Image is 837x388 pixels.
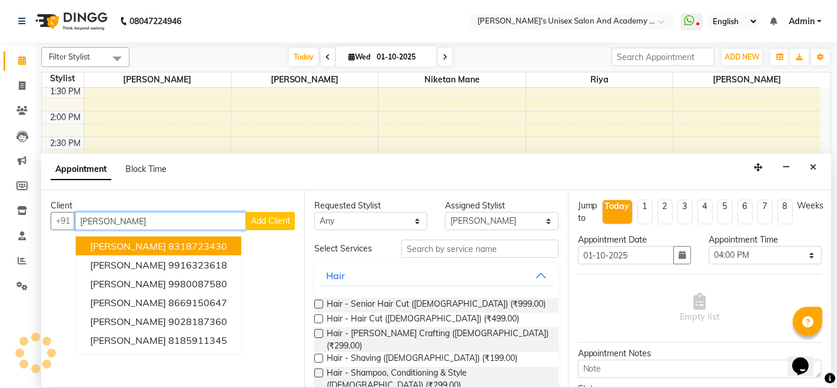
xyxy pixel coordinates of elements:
[788,341,825,376] iframe: chat widget
[168,334,227,346] ngb-highlight: 8185911345
[327,313,519,327] span: Hair - Hair Cut ([DEMOGRAPHIC_DATA]) (₹499.00)
[75,212,246,230] input: Search by Name/Mobile/Email/Code
[168,297,227,309] ngb-highlight: 8669150647
[578,347,822,360] div: Appointment Notes
[48,85,84,98] div: 1:30 PM
[90,316,166,327] span: [PERSON_NAME]
[657,200,673,224] li: 2
[327,327,549,352] span: Hair - [PERSON_NAME] Crafting ([DEMOGRAPHIC_DATA]) (₹299.00)
[798,200,824,212] div: Weeks
[637,200,653,224] li: 1
[168,316,227,327] ngb-highlight: 9028187360
[90,278,166,290] span: [PERSON_NAME]
[327,352,517,367] span: Hair - Shaving ([DEMOGRAPHIC_DATA]) (₹199.00)
[758,200,773,224] li: 7
[168,278,227,290] ngb-highlight: 9980087580
[789,15,815,28] span: Admin
[246,212,295,230] button: Add Client
[168,259,227,271] ngb-highlight: 9916323618
[680,293,719,323] span: Empty list
[673,72,821,87] span: [PERSON_NAME]
[129,5,181,38] b: 08047224946
[578,234,691,246] div: Appointment Date
[725,52,759,61] span: ADD NEW
[90,334,166,346] span: [PERSON_NAME]
[445,200,558,212] div: Assigned Stylist
[49,52,90,61] span: Filter Stylist
[605,200,630,213] div: Today
[612,48,715,66] input: Search Appointment
[90,297,166,309] span: [PERSON_NAME]
[373,48,432,66] input: 2025-10-01
[718,200,733,224] li: 5
[30,5,111,38] img: logo
[125,164,167,174] span: Block Time
[51,200,295,212] div: Client
[42,72,84,85] div: Stylist
[697,200,713,224] li: 4
[578,200,597,224] div: Jump to
[251,215,290,226] span: Add Client
[48,111,84,124] div: 2:00 PM
[90,240,166,252] span: [PERSON_NAME]
[90,259,166,271] span: [PERSON_NAME]
[778,200,793,224] li: 8
[738,200,753,224] li: 6
[401,240,558,258] input: Search by service name
[578,246,674,264] input: yyyy-mm-dd
[346,52,373,61] span: Wed
[168,240,227,252] ngb-highlight: 8318723430
[526,72,673,87] span: Riya
[314,200,427,212] div: Requested Stylist
[51,212,75,230] button: +91
[709,234,822,246] div: Appointment Time
[51,159,111,180] span: Appointment
[805,158,822,177] button: Close
[289,48,318,66] span: Today
[327,298,546,313] span: Hair - Senior Hair Cut ([DEMOGRAPHIC_DATA]) (₹999.00)
[326,268,345,283] div: Hair
[677,200,693,224] li: 3
[319,265,553,286] button: Hair
[231,72,378,87] span: [PERSON_NAME]
[305,243,393,255] div: Select Services
[722,49,762,65] button: ADD NEW
[84,72,231,87] span: [PERSON_NAME]
[378,72,525,87] span: Niketan Mane
[48,137,84,150] div: 2:30 PM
